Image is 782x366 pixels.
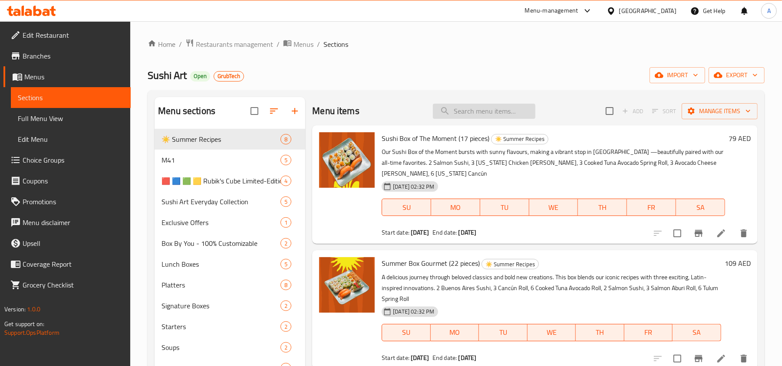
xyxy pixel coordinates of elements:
[716,70,758,81] span: export
[280,134,291,144] div: items
[389,183,438,191] span: [DATE] 02:32 PM
[190,71,210,82] div: Open
[23,155,124,165] span: Choice Groups
[533,201,575,214] span: WE
[11,87,131,108] a: Sections
[11,129,131,150] a: Edit Menu
[619,105,647,118] span: Add item
[281,260,291,268] span: 5
[245,102,264,120] span: Select all sections
[23,196,124,207] span: Promotions
[162,342,280,353] span: Soups
[389,307,438,316] span: [DATE] 02:32 PM
[729,132,751,144] h6: 79 AED
[162,238,280,248] div: Box By You - 100% Customizable
[411,352,429,363] b: [DATE]
[162,321,280,332] span: Starters
[23,51,124,61] span: Branches
[280,259,291,269] div: items
[411,227,429,238] b: [DATE]
[682,103,758,119] button: Manage items
[680,201,722,214] span: SA
[434,326,476,339] span: MO
[725,257,751,269] h6: 109 AED
[23,280,124,290] span: Grocery Checklist
[281,281,291,289] span: 8
[3,254,131,274] a: Coverage Report
[676,199,725,216] button: SA
[528,324,576,341] button: WE
[484,201,526,214] span: TU
[3,191,131,212] a: Promotions
[628,326,670,339] span: FR
[23,217,124,228] span: Menu disclaimer
[281,135,291,144] span: 8
[155,254,305,274] div: Lunch Boxes5
[459,352,477,363] b: [DATE]
[435,201,477,214] span: MO
[382,272,721,304] p: A delicious journey through beloved classics and bold new creations. This box blends our iconic r...
[283,39,313,50] a: Menus
[162,176,280,186] span: 🟥 🟦 🟩 🟨 Rubik's Cube Limited-Edition
[281,156,291,164] span: 5
[525,6,578,16] div: Menu-management
[382,324,430,341] button: SU
[386,201,428,214] span: SU
[18,113,124,124] span: Full Menu View
[382,257,480,270] span: Summer Box Gourmet (22 pieces)
[280,238,291,248] div: items
[162,301,280,311] span: Signature Boxes
[319,257,375,313] img: Summer Box Gourmet (22 pieces)
[196,39,273,49] span: Restaurants management
[482,326,524,339] span: TU
[18,92,124,103] span: Sections
[630,201,673,214] span: FR
[431,199,480,216] button: MO
[162,134,280,144] span: ☀️ Summer Recipes
[4,304,26,315] span: Version:
[281,219,291,227] span: 1
[319,132,375,188] img: Sushi Box of The Moment (17 pieces)
[155,150,305,170] div: M415
[3,66,131,87] a: Menus
[23,259,124,269] span: Coverage Report
[155,274,305,295] div: Platters8
[280,176,291,186] div: items
[3,170,131,191] a: Coupons
[281,239,291,248] span: 2
[673,324,721,341] button: SA
[482,259,538,269] span: ☀️ Summer Recipes
[162,259,280,269] div: Lunch Boxes
[4,327,59,338] a: Support.OpsPlatform
[579,326,621,339] span: TH
[148,39,765,50] nav: breadcrumb
[716,228,726,239] a: Edit menu item
[155,212,305,233] div: Exclusive Offers1
[431,324,479,341] button: MO
[317,39,320,49] li: /
[601,102,619,120] span: Select section
[162,280,280,290] span: Platters
[148,65,187,85] span: Sushi Art
[576,324,624,341] button: TH
[767,6,771,16] span: A
[689,106,751,117] span: Manage items
[11,108,131,129] a: Full Menu View
[492,134,548,144] span: ☀️ Summer Recipes
[281,302,291,310] span: 2
[23,176,124,186] span: Coupons
[382,132,489,145] span: Sushi Box of The Moment (17 pieces)
[281,323,291,331] span: 2
[148,39,175,49] a: Home
[3,274,131,295] a: Grocery Checklist
[3,150,131,170] a: Choice Groups
[158,105,215,118] h2: Menu sections
[3,233,131,254] a: Upsell
[162,196,280,207] div: Sushi Art Everyday Collection
[162,155,280,165] span: M41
